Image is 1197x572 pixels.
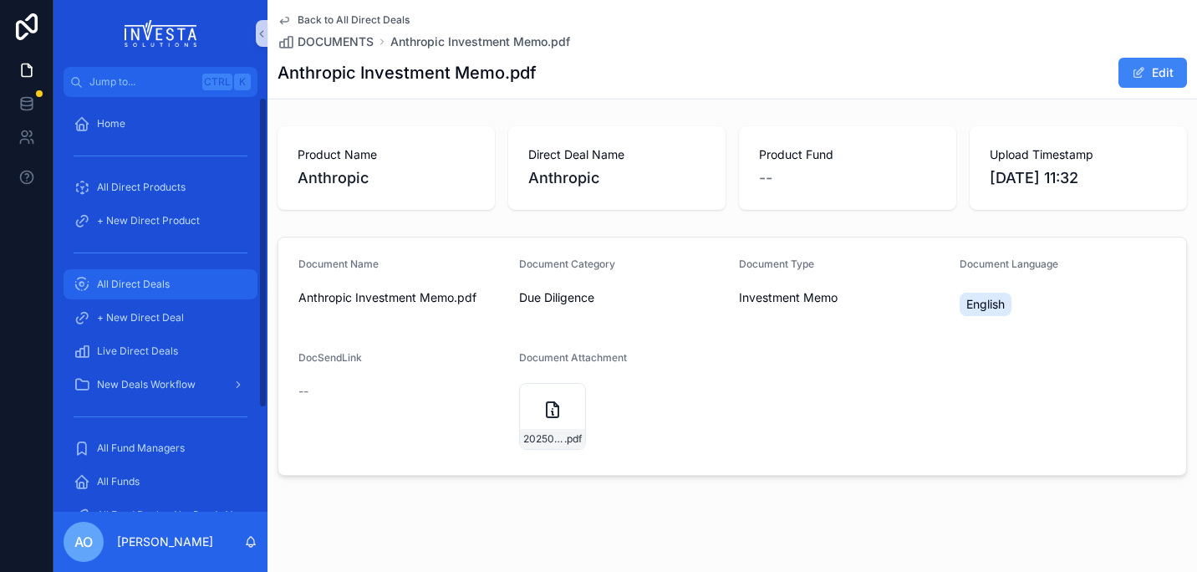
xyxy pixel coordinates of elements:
p: [PERSON_NAME] [117,534,213,550]
span: Back to All Direct Deals [298,13,410,27]
a: All Fund Managers [64,433,257,463]
a: Live Direct Deals [64,336,257,366]
span: Document Attachment [519,351,627,364]
span: K [236,75,249,89]
span: All Fund Deals - Not Ready Yet [97,508,241,522]
span: Document Type [739,258,814,270]
a: All Funds [64,467,257,497]
span: Document Name [298,258,379,270]
a: Home [64,109,257,139]
span: All Direct Products [97,181,186,194]
span: .pdf [564,432,582,446]
span: Product Name [298,146,475,163]
span: 20250128-Anthropic-Investment-Memo [523,432,564,446]
span: Document Language [960,258,1058,270]
button: Jump to...CtrlK [64,67,257,97]
span: Jump to... [89,75,196,89]
span: Upload Timestamp [990,146,1167,163]
span: Anthropic [528,166,705,190]
button: Edit [1118,58,1187,88]
span: New Deals Workflow [97,378,196,391]
span: + New Direct Deal [97,311,184,324]
span: Ctrl [202,74,232,90]
a: Back to All Direct Deals [278,13,410,27]
span: Home [97,117,125,130]
span: All Fund Managers [97,442,185,455]
span: Live Direct Deals [97,345,178,358]
a: New Deals Workflow [64,370,257,400]
span: + New Direct Product [97,214,200,227]
span: All Funds [97,475,140,488]
a: All Fund Deals - Not Ready Yet [64,500,257,530]
a: All Direct Deals [64,269,257,299]
span: Product Fund [759,146,936,163]
span: DOCUMENTS [298,33,374,50]
a: + New Direct Deal [64,303,257,333]
img: App logo [125,20,197,47]
a: DOCUMENTS [278,33,374,50]
a: All Direct Products [64,172,257,202]
span: All Direct Deals [97,278,170,291]
span: Anthropic Investment Memo.pdf [298,289,506,306]
a: Anthropic Investment Memo.pdf [390,33,570,50]
span: -- [759,166,772,190]
h1: Anthropic Investment Memo.pdf [278,61,537,84]
a: + New Direct Product [64,206,257,236]
span: Due Diligence [519,289,594,306]
span: Direct Deal Name [528,146,705,163]
span: AO [74,532,93,552]
div: scrollable content [53,97,267,512]
span: -- [298,383,308,400]
span: English [966,296,1005,313]
span: [DATE] 11:32 [990,166,1167,190]
span: DocSendLink [298,351,362,364]
span: Document Category [519,258,615,270]
span: Anthropic [298,166,475,190]
span: Investment Memo [739,289,838,306]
